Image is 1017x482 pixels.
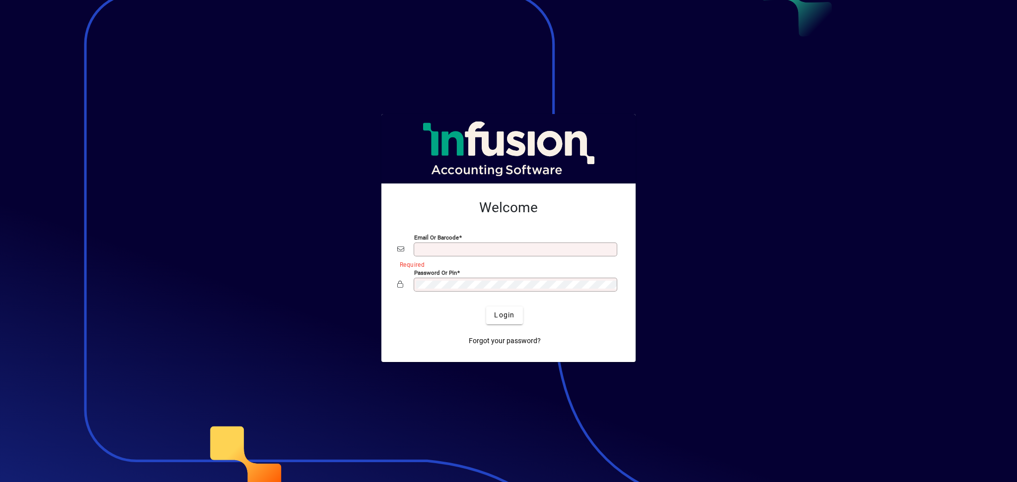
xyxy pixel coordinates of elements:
[494,310,514,320] span: Login
[414,234,459,241] mat-label: Email or Barcode
[400,259,612,269] mat-error: Required
[397,199,620,216] h2: Welcome
[486,306,522,324] button: Login
[414,269,457,276] mat-label: Password or Pin
[465,332,545,350] a: Forgot your password?
[469,336,541,346] span: Forgot your password?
